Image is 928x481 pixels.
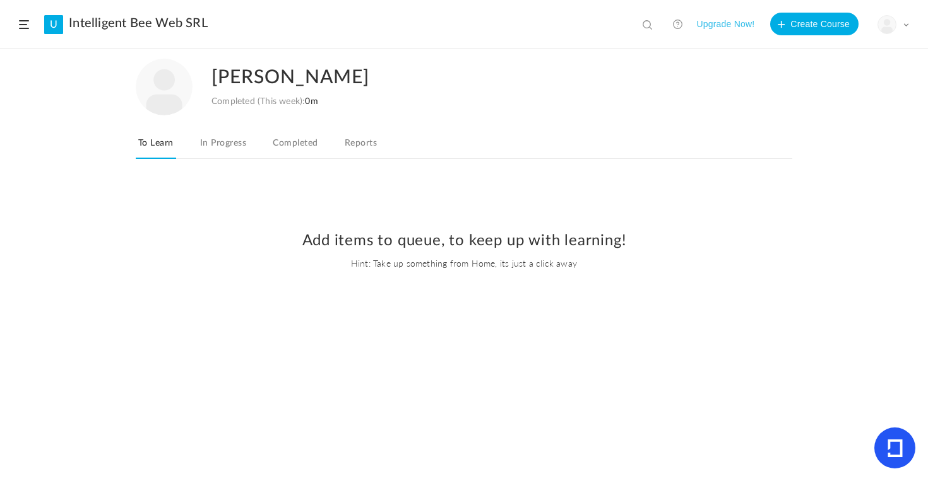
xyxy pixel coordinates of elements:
[13,257,915,269] span: Hint: Take up something from Home, its just a click away
[136,135,176,159] a: To Learn
[13,232,915,250] h2: Add items to queue, to keep up with learning!
[69,16,208,31] a: Intelligent Bee Web SRL
[136,59,193,115] img: user-image.png
[696,13,754,35] button: Upgrade Now!
[770,13,859,35] button: Create Course
[305,97,318,106] span: 0m
[270,135,320,159] a: Completed
[878,16,896,33] img: user-image.png
[198,135,249,159] a: In Progress
[211,96,318,107] div: Completed (This week):
[342,135,379,159] a: Reports
[44,15,63,34] a: U
[211,59,737,96] h2: [PERSON_NAME]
